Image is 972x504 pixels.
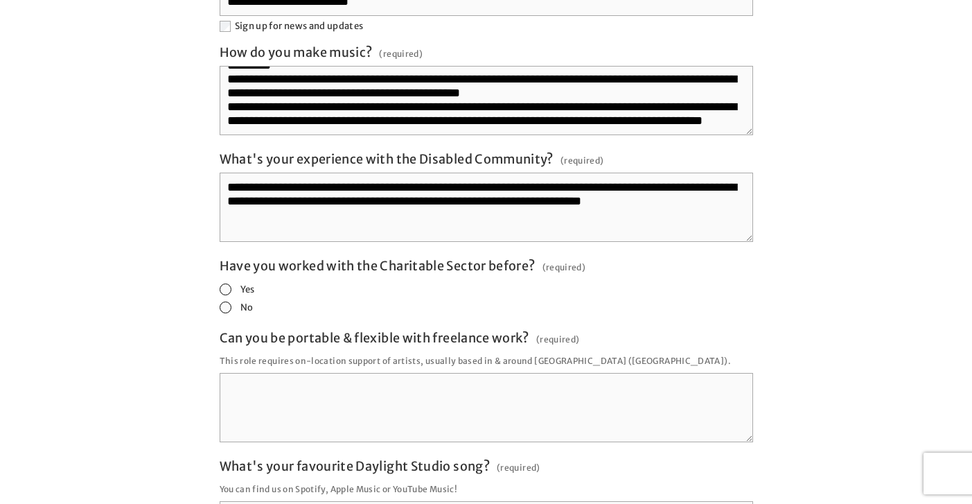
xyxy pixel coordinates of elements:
span: How do you make music? [220,44,373,60]
span: What's your experience with the Disabled Community? [220,151,554,167]
span: What's your favourite Daylight Studio song? [220,458,490,474]
p: This role requires on-location support of artists, usually based in & around [GEOGRAPHIC_DATA] ([... [220,351,753,370]
span: Have you worked with the Charitable Sector before? [220,258,536,274]
span: Sign up for news and updates [235,20,364,32]
span: (required) [536,330,580,349]
span: Can you be portable & flexible with freelance work? [220,330,529,346]
span: (required) [497,458,540,477]
span: (required) [379,44,423,63]
p: You can find us on Spotify, Apple Music or YouTube Music! [220,480,753,498]
span: Yes [240,284,255,295]
input: Sign up for news and updates [220,21,231,32]
span: (required) [560,151,604,170]
span: No [240,302,254,313]
span: (required) [542,258,586,277]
